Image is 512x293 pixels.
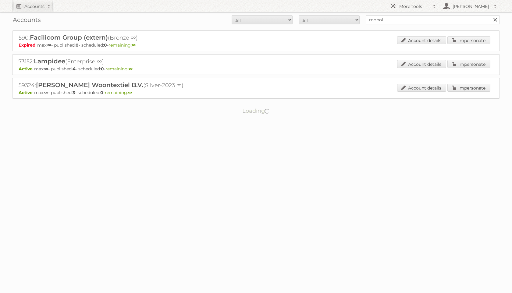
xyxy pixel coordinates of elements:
span: [PERSON_NAME] Woontextiel B.V. [36,81,143,89]
strong: 3 [73,90,75,95]
span: remaining: [105,90,132,95]
strong: 4 [73,66,76,72]
h2: 590: (Bronze ∞) [19,34,232,42]
a: Account details [397,36,446,44]
span: Active [19,90,34,95]
a: Impersonate [447,60,490,68]
a: Impersonate [447,36,490,44]
span: Facilicom Group (extern) [30,34,108,41]
span: remaining: [105,66,133,72]
h2: [PERSON_NAME] [451,3,491,9]
strong: ∞ [128,90,132,95]
strong: 0 [101,66,104,72]
strong: ∞ [132,42,136,48]
strong: ∞ [44,90,48,95]
a: Account details [397,60,446,68]
strong: ∞ [129,66,133,72]
span: Expired [19,42,37,48]
span: Active [19,66,34,72]
h2: 59324: (Silver-2023 ∞) [19,81,232,89]
p: max: - published: - scheduled: - [19,90,493,95]
strong: ∞ [44,66,48,72]
a: Impersonate [447,84,490,92]
p: max: - published: - scheduled: - [19,66,493,72]
h2: 73152: (Enterprise ∞) [19,58,232,65]
h2: Accounts [24,3,44,9]
p: Loading [223,105,289,117]
a: Account details [397,84,446,92]
h2: More tools [399,3,430,9]
p: max: - published: - scheduled: - [19,42,493,48]
strong: 0 [100,90,103,95]
strong: 0 [76,42,79,48]
span: remaining: [108,42,136,48]
span: Lampidee [34,58,65,65]
strong: 0 [104,42,107,48]
strong: ∞ [47,42,51,48]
